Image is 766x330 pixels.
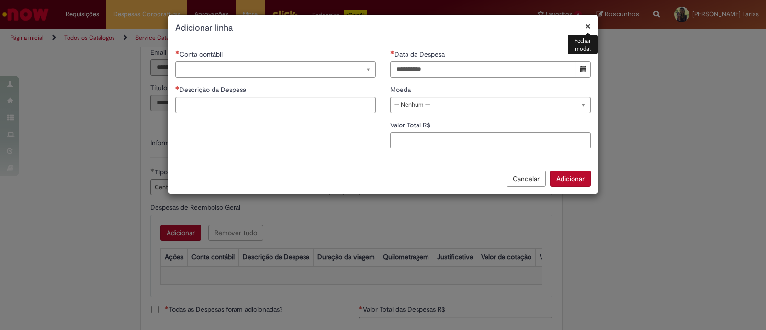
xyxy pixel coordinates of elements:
input: Valor Total R$ [390,132,591,148]
button: Fechar modal [585,21,591,31]
input: Data da Despesa [390,61,576,78]
span: Necessários [390,50,394,54]
span: Data da Despesa [394,50,447,58]
button: Cancelar [507,171,546,187]
span: Descrição da Despesa [180,85,248,94]
div: Fechar modal [568,35,598,54]
span: Moeda [390,85,413,94]
a: Limpar campo Conta contábil [175,61,376,78]
span: Necessários [175,86,180,90]
span: -- Nenhum -- [394,97,571,113]
span: Necessários [175,50,180,54]
button: Mostrar calendário para Data da Despesa [576,61,591,78]
h2: Adicionar linha [175,22,591,34]
button: Adicionar [550,171,591,187]
span: Necessários - Conta contábil [180,50,225,58]
input: Descrição da Despesa [175,97,376,113]
span: Valor Total R$ [390,121,432,129]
